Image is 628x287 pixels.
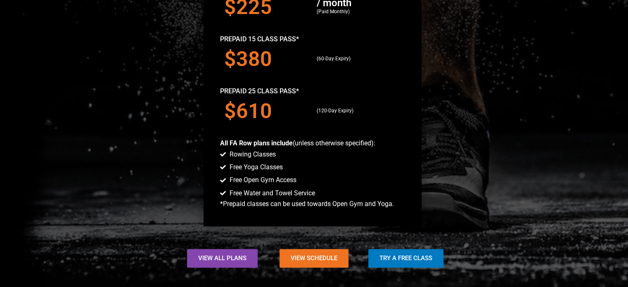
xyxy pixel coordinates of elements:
[220,138,405,149] p: (unless otherwise specified):
[379,255,432,261] span: Try a Free Class
[317,107,401,115] p: (120-Day Expiry)
[280,249,348,268] a: View Schedule
[187,249,258,268] a: View All Plans
[220,139,293,147] b: All FA Row plans include
[224,101,308,121] h3: $610
[317,55,401,63] p: (60-Day Expiry)
[228,188,315,199] span: Free Water and Towel Service
[317,8,401,16] p: (Paid Monthly)
[198,255,246,261] span: View All Plans
[228,162,283,173] span: Free Yoga Classes
[224,49,308,69] h3: $380
[220,34,405,45] p: Prepaid 15 Class Pass*
[220,199,405,209] p: *Prepaid classes can be used towards Open Gym and Yoga.
[368,249,443,268] a: Try a Free Class
[291,255,337,261] span: View Schedule
[228,149,276,160] span: Rowing Classes
[228,175,296,185] span: Free Open Gym Access
[220,86,405,97] p: Prepaid 25 Class Pass*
